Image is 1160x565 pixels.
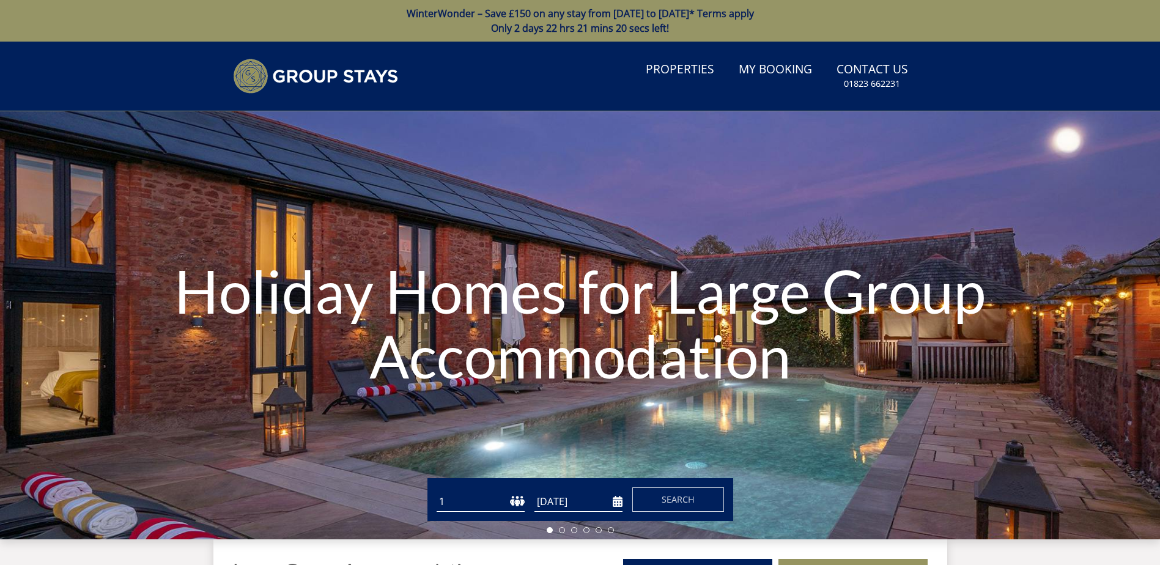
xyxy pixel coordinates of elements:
[734,56,817,84] a: My Booking
[632,487,724,512] button: Search
[832,56,913,96] a: Contact Us01823 662231
[491,21,669,35] span: Only 2 days 22 hrs 21 mins 20 secs left!
[662,493,695,505] span: Search
[641,56,719,84] a: Properties
[534,492,622,512] input: Arrival Date
[233,59,398,94] img: Group Stays
[844,78,900,90] small: 01823 662231
[174,234,986,412] h1: Holiday Homes for Large Group Accommodation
